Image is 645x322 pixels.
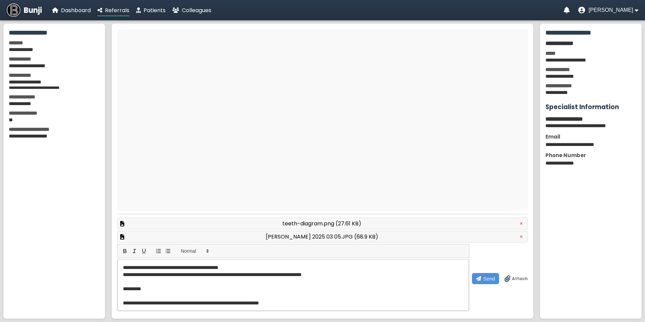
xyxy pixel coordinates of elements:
button: User menu [578,7,638,14]
span: Colleagues [182,6,211,14]
div: Preview attached file [117,218,528,229]
button: italic [130,247,139,255]
a: Bunji [7,3,42,17]
span: Bunji [24,5,42,16]
a: Colleagues [172,6,211,15]
img: Bunji Dental Referral Management [7,3,20,17]
div: Phone Number [545,151,636,159]
a: Dashboard [52,6,91,15]
button: Send [472,273,499,284]
div: Preview attached file [117,231,528,243]
span: Send [483,276,495,281]
span: Attach [512,276,528,282]
span: Referrals [105,6,129,14]
label: Drag & drop files anywhere to attach [504,275,528,282]
a: Notifications [564,7,570,14]
button: Remove attachment [518,220,525,227]
h3: Specialist Information [545,102,636,112]
button: underline [139,247,149,255]
button: bold [120,247,130,255]
button: list: bullet [163,247,173,255]
button: list: ordered [154,247,163,255]
a: Referrals [98,6,129,15]
span: Dashboard [61,6,91,14]
a: Patients [136,6,166,15]
span: [PERSON_NAME] 2025 03 05.JPG (68.9 KB) [266,232,378,241]
span: Patients [144,6,166,14]
button: Remove attachment [518,233,525,240]
span: teeth-diagram.png (27.61 KB) [282,219,361,228]
span: [PERSON_NAME] [588,7,633,13]
div: Email [545,133,636,141]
